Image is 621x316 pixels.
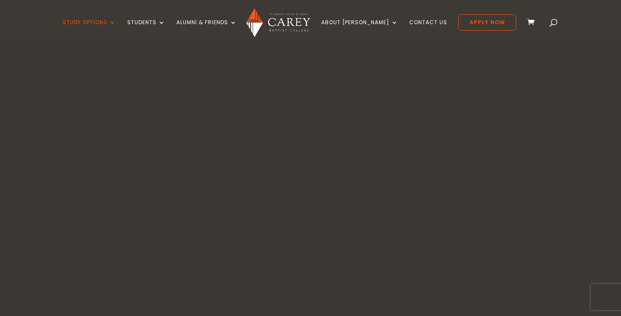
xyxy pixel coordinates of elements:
[246,8,310,37] img: Carey Baptist College
[321,19,398,40] a: About [PERSON_NAME]
[458,14,516,31] a: Apply Now
[127,19,165,40] a: Students
[409,19,447,40] a: Contact Us
[176,19,237,40] a: Alumni & Friends
[63,19,116,40] a: Study Options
